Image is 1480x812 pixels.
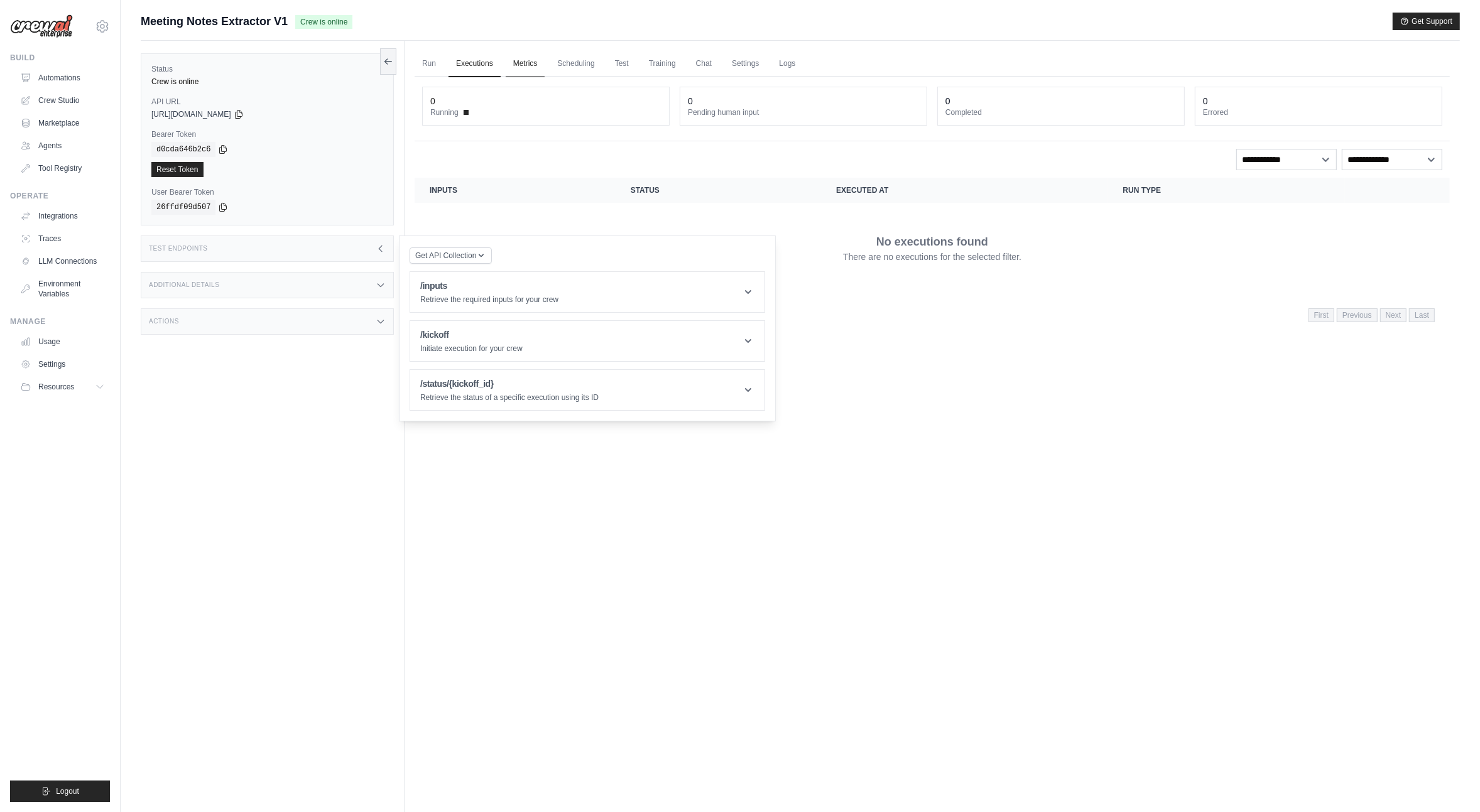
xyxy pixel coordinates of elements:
[420,328,523,341] h1: /kickoff
[151,162,204,177] a: Reset Token
[420,377,599,390] h1: /status/{kickoff_id}
[15,90,110,111] a: Crew Studio
[151,77,383,87] div: Crew is online
[688,95,693,107] div: 0
[15,332,110,352] a: Usage
[724,51,766,77] a: Settings
[550,51,602,77] a: Scheduling
[415,251,476,261] span: Get API Collection
[149,318,179,325] h3: Actions
[771,51,803,77] a: Logs
[15,206,110,226] a: Integrations
[10,14,73,38] img: Logo
[151,109,231,119] span: [URL][DOMAIN_NAME]
[1309,308,1435,322] nav: Pagination
[295,15,352,29] span: Crew is online
[151,64,383,74] label: Status
[149,281,219,289] h3: Additional Details
[10,53,110,63] div: Build
[420,295,558,305] p: Retrieve the required inputs for your crew
[945,95,950,107] div: 0
[1337,308,1378,322] span: Previous
[843,251,1021,263] p: There are no executions for the selected filter.
[1380,308,1407,322] span: Next
[151,129,383,139] label: Bearer Token
[1108,178,1346,203] th: Run Type
[15,68,110,88] a: Automations
[449,51,501,77] a: Executions
[420,392,599,403] p: Retrieve the status of a specific execution using its ID
[151,142,215,157] code: d0cda646b2c6
[15,158,110,178] a: Tool Registry
[15,113,110,133] a: Marketplace
[15,136,110,156] a: Agents
[38,382,74,392] span: Resources
[15,229,110,249] a: Traces
[876,233,988,251] p: No executions found
[15,251,110,271] a: LLM Connections
[420,344,523,354] p: Initiate execution for your crew
[688,51,719,77] a: Chat
[410,247,492,264] button: Get API Collection
[1309,308,1334,322] span: First
[607,51,636,77] a: Test
[15,377,110,397] button: Resources
[1409,308,1435,322] span: Last
[1203,95,1208,107] div: 0
[15,274,110,304] a: Environment Variables
[415,178,616,203] th: Inputs
[415,298,1450,330] nav: Pagination
[616,178,821,203] th: Status
[430,107,459,117] span: Running
[641,51,683,77] a: Training
[420,279,558,292] h1: /inputs
[821,178,1107,203] th: Executed at
[56,786,79,796] span: Logout
[506,51,545,77] a: Metrics
[945,107,1177,117] dt: Completed
[10,317,110,327] div: Manage
[415,178,1450,330] section: Crew executions table
[1393,13,1460,30] button: Get Support
[151,187,383,197] label: User Bearer Token
[151,97,383,107] label: API URL
[15,354,110,374] a: Settings
[149,245,208,252] h3: Test Endpoints
[10,781,110,802] button: Logout
[141,13,288,30] span: Meeting Notes Extractor V1
[1203,107,1434,117] dt: Errored
[10,191,110,201] div: Operate
[430,95,435,107] div: 0
[151,200,215,215] code: 26ffdf09d507
[415,51,443,77] a: Run
[688,107,919,117] dt: Pending human input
